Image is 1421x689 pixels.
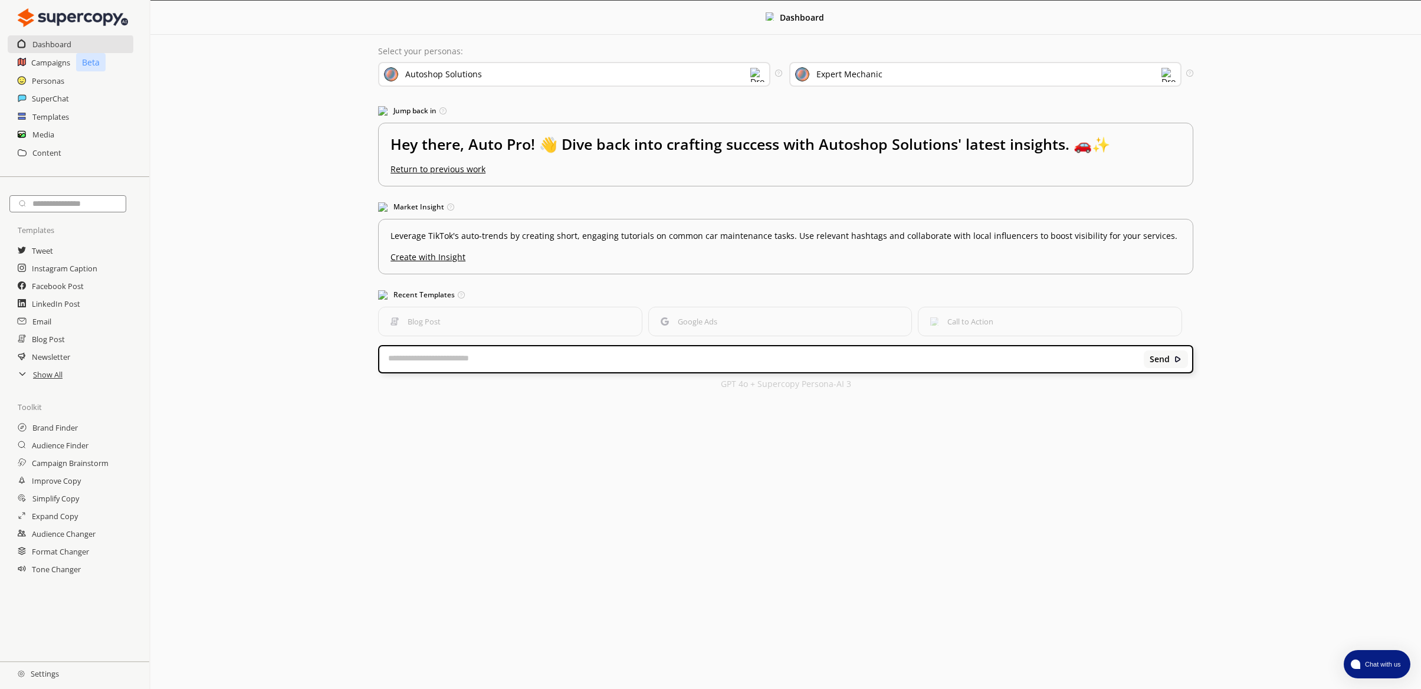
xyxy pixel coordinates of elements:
img: Tooltip Icon [775,70,782,77]
a: Content [32,144,61,162]
img: Tooltip Icon [1186,70,1193,77]
button: Call to ActionCall to Action [918,307,1182,336]
img: Close [1174,355,1182,363]
img: Close [18,6,128,29]
img: Market Insight [378,202,388,212]
a: Improve Copy [32,472,81,490]
a: Show All [33,366,63,383]
img: Tooltip Icon [458,291,465,298]
button: atlas-launcher [1344,650,1410,678]
a: Email [32,313,51,330]
a: Campaigns [31,54,70,71]
img: Blog Post [390,317,399,326]
img: Tooltip Icon [447,204,454,211]
img: Audience Icon [795,67,809,81]
a: Tone Changer [32,560,81,578]
div: Expert Mechanic [816,70,882,79]
a: Audience Finder [32,437,88,454]
h3: Jump back in [378,102,1193,120]
img: Dropdown Icon [750,68,764,82]
img: Dropdown Icon [1161,68,1176,82]
a: Instagram Caption [32,260,97,277]
img: Popular Templates [378,290,388,300]
u: Create with Insight [390,247,1181,262]
a: Simplify Copy [32,490,79,507]
a: Blog Post [32,330,65,348]
button: Blog PostBlog Post [378,307,642,336]
p: Beta [76,53,106,71]
button: Google AdsGoogle Ads [648,307,913,336]
img: Google Ads [661,317,669,326]
a: Format Changer [32,543,89,560]
img: Tooltip Icon [439,107,447,114]
img: Close [18,670,25,677]
a: SuperChat [32,90,69,107]
img: Call to Action [930,317,938,326]
h2: Hey there, Auto Pro! 👋 Dive back into crafting success with Autoshop Solutions' latest insights. 🚗✨ [390,135,1181,165]
a: Media [32,126,54,143]
a: LinkedIn Post [32,295,80,313]
a: Personas [32,72,64,90]
img: Brand Icon [384,67,398,81]
img: Jump Back In [378,106,388,116]
b: Dashboard [780,12,824,23]
b: Send [1150,355,1170,364]
a: Templates [32,108,69,126]
a: Dashboard [32,35,71,53]
span: Chat with us [1360,660,1403,669]
u: Return to previous work [390,163,485,175]
p: GPT 4o + Supercopy Persona-AI 3 [721,379,851,389]
a: Campaign Brainstorm [32,454,109,472]
a: Facebook Post [32,277,84,295]
a: Newsletter [32,348,70,366]
h3: Recent Templates [378,286,1193,304]
img: Close [766,12,774,21]
a: Expand Copy [32,507,78,525]
p: Select your personas: [378,47,1193,56]
div: Autoshop Solutions [405,70,482,79]
a: Tweet [32,242,53,260]
h3: Market Insight [378,198,1193,216]
a: Audience Changer [32,525,96,543]
a: Brand Finder [32,419,78,437]
p: Leverage TikTok's auto-trends by creating short, engaging tutorials on common car maintenance tas... [390,231,1181,241]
